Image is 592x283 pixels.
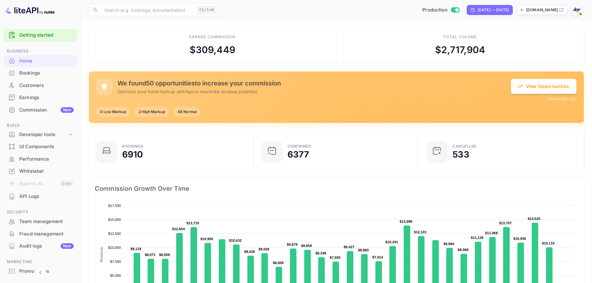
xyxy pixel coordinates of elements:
[4,129,77,140] div: Developer tools
[19,82,74,89] div: Customers
[259,247,269,251] text: $9,028
[287,243,298,246] text: $9,879
[4,265,77,277] div: Promo codes
[61,107,74,113] div: New
[452,150,469,159] div: 533
[4,190,77,202] a: API Logs
[95,184,578,194] span: Commission Growth Over Time
[19,32,74,39] a: Getting started
[273,261,284,265] text: $6,609
[200,237,213,241] text: $10,900
[19,143,74,150] div: UI Components
[122,144,143,148] div: Bookings
[571,5,581,15] img: With Joy
[526,7,558,13] p: [DOMAIN_NAME]
[4,104,77,116] div: CommissionNew
[197,6,216,14] div: Ctrl+K
[108,204,121,208] text: $17,500
[19,107,74,114] div: Commission
[4,165,77,177] a: Whitelabel
[101,4,195,16] input: Search (e.g. bookings, documentation)
[108,246,121,249] text: $10,000
[4,55,77,66] a: Home
[4,80,77,91] a: Customers
[4,141,77,152] a: UI Components
[358,248,369,252] text: $8,883
[19,218,74,225] div: Team management
[287,150,309,159] div: 6377
[4,190,77,203] div: API Logs
[19,168,74,175] div: Whitelabel
[4,153,77,165] a: Performance
[99,247,104,262] text: Revenue
[108,218,121,221] text: $15,000
[385,240,398,244] text: $10,341
[4,258,77,265] span: Marketing
[19,57,74,65] div: Home
[4,80,77,92] div: Customers
[443,242,454,246] text: $9,984
[458,248,469,252] text: $8,968
[478,7,509,13] div: [DATE] — [DATE]
[513,237,526,240] text: $10,936
[4,141,77,153] div: UI Components
[4,216,77,227] a: Team management
[135,109,169,115] span: 2 High Markup
[189,34,235,40] div: Earned commission
[4,228,77,240] div: Fraud management
[110,274,121,277] text: $5,000
[400,220,412,223] text: $13,998
[499,221,512,225] text: $13,707
[422,7,447,14] span: Production
[131,247,141,251] text: $9,119
[186,221,199,225] text: $13,710
[287,144,311,148] div: Confirmed
[4,240,77,252] a: Audit logsNew
[511,79,576,94] button: View Opportunities
[435,43,485,57] div: $ 2,717,904
[19,131,67,138] div: Developer tools
[19,193,74,200] div: API Logs
[548,96,576,102] button: Dismiss for now
[4,48,77,55] span: Business
[190,43,235,57] div: $ 309,449
[122,150,143,159] div: 6910
[4,165,77,177] div: Whitelabel
[344,245,355,249] text: $9,427
[4,122,77,129] span: Build
[330,256,341,259] text: $7,555
[174,109,200,115] span: 48 Normal
[19,231,74,238] div: Fraud management
[414,230,427,234] text: $12,101
[5,5,55,15] img: LiteAPI logo
[542,241,555,245] text: $10,115
[485,231,498,235] text: $11,968
[117,88,511,95] p: Optimize your hotel markup settings to maximize revenue potential
[4,92,77,103] a: Earnings
[4,216,77,228] div: Team management
[117,80,511,87] h5: We found 50 opportunities to increase your commission
[471,236,484,240] text: $11,128
[145,253,156,257] text: $8,071
[229,239,242,242] text: $10,632
[452,144,477,148] div: CANCELLED
[35,267,46,278] button: Collapse navigation
[96,109,130,115] span: 0 Low Markup
[443,34,477,40] div: Total volume
[315,251,326,255] text: $8,338
[110,260,121,263] text: $7,500
[528,217,540,221] text: $14,520
[19,70,74,77] div: Bookings
[4,29,77,42] div: Getting started
[19,268,74,275] div: Promo codes
[4,67,77,79] a: Bookings
[19,243,74,250] div: Audit logs
[61,243,74,249] div: New
[4,209,77,216] span: Security
[19,156,74,163] div: Performance
[172,227,185,231] text: $12,654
